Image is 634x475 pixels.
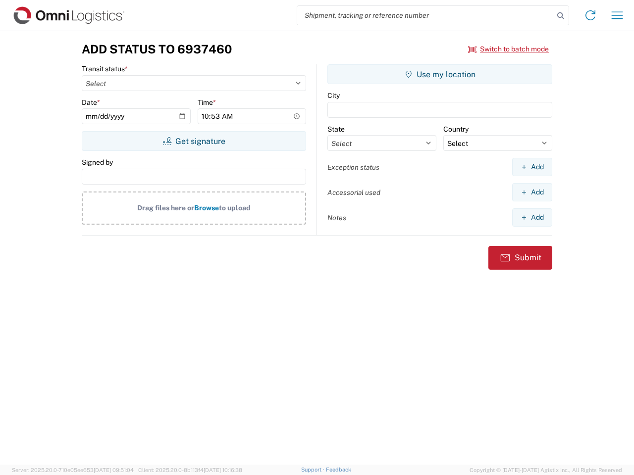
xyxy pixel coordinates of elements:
[82,98,100,107] label: Date
[470,466,622,475] span: Copyright © [DATE]-[DATE] Agistix Inc., All Rights Reserved
[327,213,346,222] label: Notes
[327,163,379,172] label: Exception status
[219,204,251,212] span: to upload
[198,98,216,107] label: Time
[327,91,340,100] label: City
[82,64,128,73] label: Transit status
[327,188,380,197] label: Accessorial used
[297,6,554,25] input: Shipment, tracking or reference number
[512,183,552,201] button: Add
[12,467,134,473] span: Server: 2025.20.0-710e05ee653
[512,208,552,227] button: Add
[512,158,552,176] button: Add
[82,158,113,167] label: Signed by
[138,467,242,473] span: Client: 2025.20.0-8b113f4
[204,467,242,473] span: [DATE] 10:16:38
[194,204,219,212] span: Browse
[301,467,326,473] a: Support
[468,41,549,57] button: Switch to batch mode
[443,125,469,134] label: Country
[82,131,306,151] button: Get signature
[94,467,134,473] span: [DATE] 09:51:04
[137,204,194,212] span: Drag files here or
[326,467,351,473] a: Feedback
[327,125,345,134] label: State
[327,64,552,84] button: Use my location
[488,246,552,270] button: Submit
[82,42,232,56] h3: Add Status to 6937460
